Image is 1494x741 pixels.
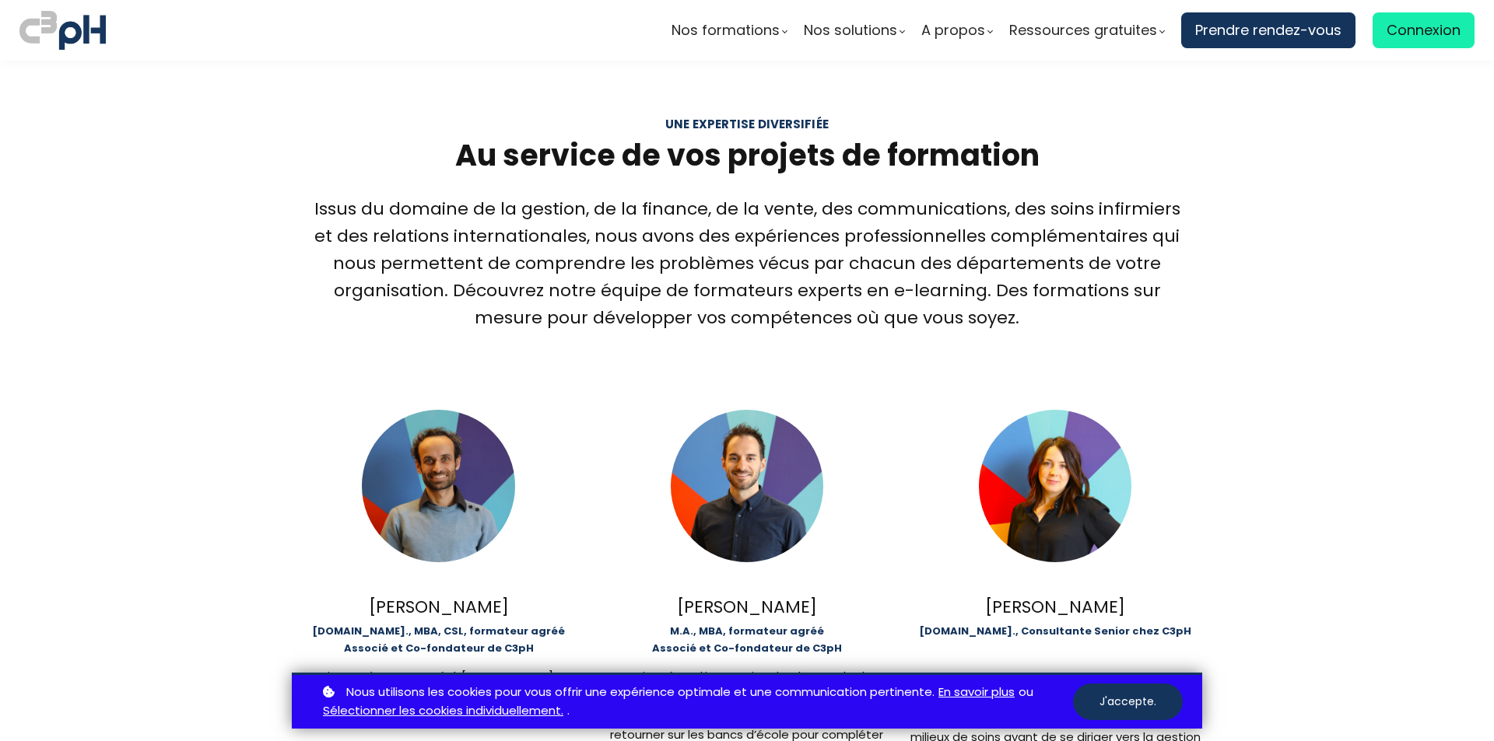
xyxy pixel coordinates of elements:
span: A propos [921,19,985,42]
span: Nous utilisons les cookies pour vous offrir une expérience optimale et une communication pertinente. [346,683,935,702]
img: logo C3PH [19,8,106,53]
div: Issus du domaine de la gestion, de la finance, de la vente, des communications, des soins infirmi... [311,195,1183,332]
span: Nos formations [672,19,780,42]
b: M.A., MBA, formateur agréé Associé et Co-fondateur de C3pH [652,624,842,655]
div: Une expertise diversifiée [311,115,1183,133]
b: [DOMAIN_NAME]., MBA, CSL, formateur agréé Associé et Co-fondateur de C3pH [312,624,565,655]
a: Connexion [1373,12,1475,48]
a: Sélectionner les cookies individuellement. [323,701,563,721]
div: [PERSON_NAME] [600,593,893,620]
a: En savoir plus [938,683,1015,702]
b: [DOMAIN_NAME]., Consultante Senior chez C3pH [919,624,1191,638]
button: J'accepte. [1073,683,1183,720]
a: Prendre rendez-vous [1181,12,1355,48]
div: [PERSON_NAME] [908,593,1201,620]
h2: Au service de vos projets de formation [311,135,1183,175]
span: Ressources gratuites [1009,19,1157,42]
span: Connexion [1387,19,1461,42]
div: [PERSON_NAME] [292,593,585,620]
span: Nos solutions [804,19,897,42]
p: ou . [319,683,1073,722]
span: Prendre rendez-vous [1195,19,1341,42]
